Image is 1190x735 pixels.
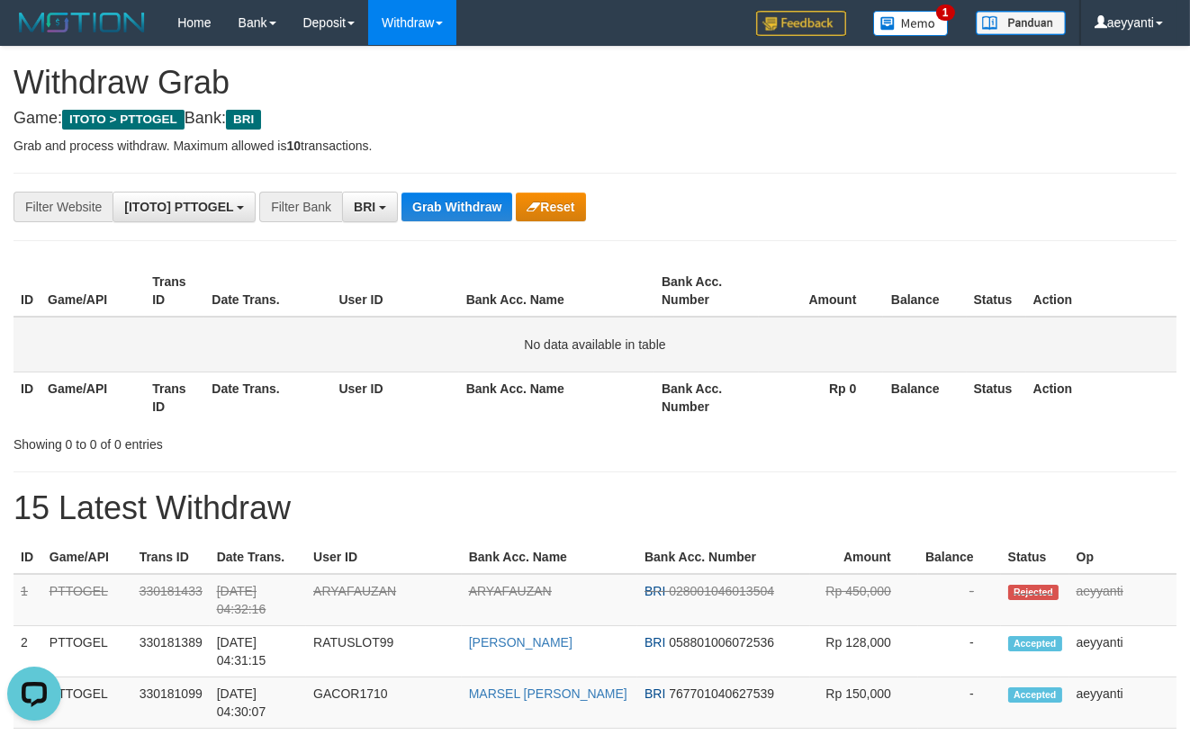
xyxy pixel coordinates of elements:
[1069,626,1176,677] td: aeyyanti
[132,626,210,677] td: 330181389
[132,677,210,729] td: 330181099
[462,541,637,574] th: Bank Acc. Name
[1008,585,1059,600] span: Rejected
[62,110,185,130] span: ITOTO > PTTOGEL
[145,372,204,423] th: Trans ID
[967,265,1026,317] th: Status
[883,265,966,317] th: Balance
[1069,541,1176,574] th: Op
[918,574,1001,626] td: -
[306,541,462,574] th: User ID
[14,490,1176,526] h1: 15 Latest Withdraw
[210,677,306,729] td: [DATE] 04:30:07
[669,635,774,650] span: Copy 058801006072536 to clipboard
[342,192,398,222] button: BRI
[669,584,774,598] span: Copy 028001046013504 to clipboard
[810,541,918,574] th: Amount
[332,372,459,423] th: User ID
[286,139,301,153] strong: 10
[332,265,459,317] th: User ID
[637,541,810,574] th: Bank Acc. Number
[42,541,132,574] th: Game/API
[1008,636,1062,651] span: Accepted
[669,686,774,701] span: Copy 767701040627539 to clipboard
[883,372,966,423] th: Balance
[14,65,1176,101] h1: Withdraw Grab
[976,11,1066,35] img: panduan.png
[42,677,132,729] td: PTTOGEL
[14,372,41,423] th: ID
[14,137,1176,155] p: Grab and process withdraw. Maximum allowed is transactions.
[132,541,210,574] th: Trans ID
[259,192,342,222] div: Filter Bank
[14,428,482,453] div: Showing 0 to 0 of 0 entries
[113,192,256,222] button: [ITOTO] PTTOGEL
[204,265,331,317] th: Date Trans.
[14,110,1176,128] h4: Game: Bank:
[759,265,883,317] th: Amount
[14,317,1176,372] td: No data available in table
[873,11,949,36] img: Button%20Memo.svg
[759,372,883,423] th: Rp 0
[14,192,113,222] div: Filter Website
[226,110,261,130] span: BRI
[936,4,955,21] span: 1
[14,265,41,317] th: ID
[654,372,759,423] th: Bank Acc. Number
[918,677,1001,729] td: -
[469,686,627,701] a: MARSEL [PERSON_NAME]
[306,677,462,729] td: GACOR1710
[654,265,759,317] th: Bank Acc. Number
[204,372,331,423] th: Date Trans.
[210,626,306,677] td: [DATE] 04:31:15
[1026,372,1176,423] th: Action
[1001,541,1069,574] th: Status
[1008,687,1062,703] span: Accepted
[645,584,665,598] span: BRI
[469,584,552,598] a: ARYAFAUZAN
[354,200,375,214] span: BRI
[42,626,132,677] td: PTTOGEL
[124,200,233,214] span: [ITOTO] PTTOGEL
[756,11,846,36] img: Feedback.jpg
[1026,265,1176,317] th: Action
[1069,677,1176,729] td: aeyyanti
[14,626,42,677] td: 2
[645,686,665,701] span: BRI
[14,9,150,36] img: MOTION_logo.png
[14,574,42,626] td: 1
[810,677,918,729] td: Rp 150,000
[306,574,462,626] td: ARYAFAUZAN
[306,626,462,677] td: RATUSLOT99
[810,574,918,626] td: Rp 450,000
[967,372,1026,423] th: Status
[14,541,42,574] th: ID
[516,193,585,221] button: Reset
[41,265,145,317] th: Game/API
[7,7,61,61] button: Open LiveChat chat widget
[918,541,1001,574] th: Balance
[401,193,512,221] button: Grab Withdraw
[459,265,654,317] th: Bank Acc. Name
[469,635,572,650] a: [PERSON_NAME]
[459,372,654,423] th: Bank Acc. Name
[145,265,204,317] th: Trans ID
[1069,574,1176,626] td: aeyyanti
[42,574,132,626] td: PTTOGEL
[41,372,145,423] th: Game/API
[132,574,210,626] td: 330181433
[210,541,306,574] th: Date Trans.
[645,635,665,650] span: BRI
[918,626,1001,677] td: -
[210,574,306,626] td: [DATE] 04:32:16
[810,626,918,677] td: Rp 128,000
